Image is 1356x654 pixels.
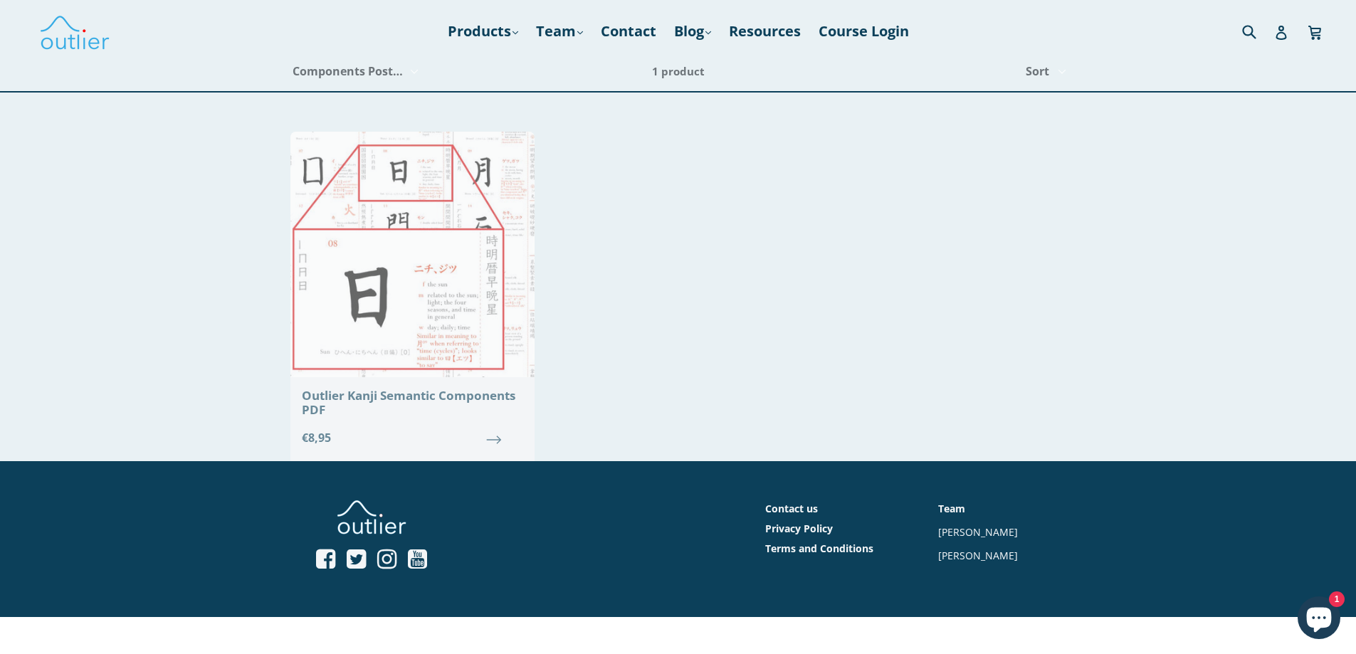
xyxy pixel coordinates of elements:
[652,64,705,78] span: 1 product
[765,542,873,555] a: Terms and Conditions
[938,525,1018,539] a: [PERSON_NAME]
[290,132,535,458] a: Outlier Kanji Semantic Components PDF €8,95
[1293,596,1345,643] inbox-online-store-chat: Shopify online store chat
[765,522,833,535] a: Privacy Policy
[39,11,110,52] img: Outlier Linguistics
[1239,16,1278,46] input: Search
[722,19,808,44] a: Resources
[441,19,525,44] a: Products
[594,19,663,44] a: Contact
[302,429,523,446] span: €8,95
[302,389,523,418] div: Outlier Kanji Semantic Components PDF
[938,549,1018,562] a: [PERSON_NAME]
[938,502,965,515] a: Team
[667,19,718,44] a: Blog
[811,19,916,44] a: Course Login
[765,502,818,515] a: Contact us
[529,19,590,44] a: Team
[290,132,535,377] img: Outlier Kanji Semantic Components PDF Outlier Linguistics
